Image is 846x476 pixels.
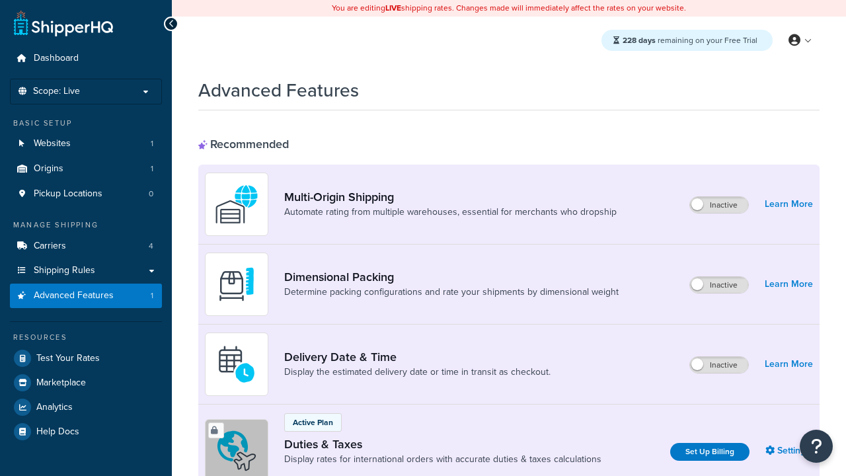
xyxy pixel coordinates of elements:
[10,182,162,206] li: Pickup Locations
[34,290,114,301] span: Advanced Features
[36,377,86,389] span: Marketplace
[34,188,102,200] span: Pickup Locations
[765,275,813,294] a: Learn More
[34,241,66,252] span: Carriers
[10,258,162,283] a: Shipping Rules
[284,206,617,219] a: Automate rating from multiple warehouses, essential for merchants who dropship
[10,46,162,71] a: Dashboard
[765,442,813,460] a: Settings
[284,350,551,364] a: Delivery Date & Time
[284,286,619,299] a: Determine packing configurations and rate your shipments by dimensional weight
[10,420,162,444] a: Help Docs
[151,138,153,149] span: 1
[36,402,73,413] span: Analytics
[10,219,162,231] div: Manage Shipping
[284,437,601,452] a: Duties & Taxes
[10,371,162,395] a: Marketplace
[623,34,757,46] span: remaining on your Free Trial
[34,163,63,175] span: Origins
[10,132,162,156] li: Websites
[765,195,813,214] a: Learn More
[800,430,833,463] button: Open Resource Center
[10,346,162,370] a: Test Your Rates
[385,2,401,14] b: LIVE
[690,357,748,373] label: Inactive
[10,234,162,258] li: Carriers
[34,265,95,276] span: Shipping Rules
[34,138,71,149] span: Websites
[284,366,551,379] a: Display the estimated delivery date or time in transit as checkout.
[284,453,601,466] a: Display rates for international orders with accurate duties & taxes calculations
[623,34,656,46] strong: 228 days
[10,157,162,181] li: Origins
[213,181,260,227] img: WatD5o0RtDAAAAAElFTkSuQmCC
[151,290,153,301] span: 1
[149,241,153,252] span: 4
[10,234,162,258] a: Carriers4
[213,261,260,307] img: DTVBYsAAAAAASUVORK5CYII=
[10,157,162,181] a: Origins1
[10,118,162,129] div: Basic Setup
[34,53,79,64] span: Dashboard
[198,77,359,103] h1: Advanced Features
[765,355,813,374] a: Learn More
[10,284,162,308] a: Advanced Features1
[151,163,153,175] span: 1
[293,416,333,428] p: Active Plan
[198,137,289,151] div: Recommended
[284,270,619,284] a: Dimensional Packing
[10,132,162,156] a: Websites1
[149,188,153,200] span: 0
[10,395,162,419] a: Analytics
[10,332,162,343] div: Resources
[33,86,80,97] span: Scope: Live
[213,341,260,387] img: gfkeb5ejjkALwAAAABJRU5ErkJggg==
[690,197,748,213] label: Inactive
[36,353,100,364] span: Test Your Rates
[36,426,79,438] span: Help Docs
[10,284,162,308] li: Advanced Features
[10,182,162,206] a: Pickup Locations0
[690,277,748,293] label: Inactive
[670,443,750,461] a: Set Up Billing
[284,190,617,204] a: Multi-Origin Shipping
